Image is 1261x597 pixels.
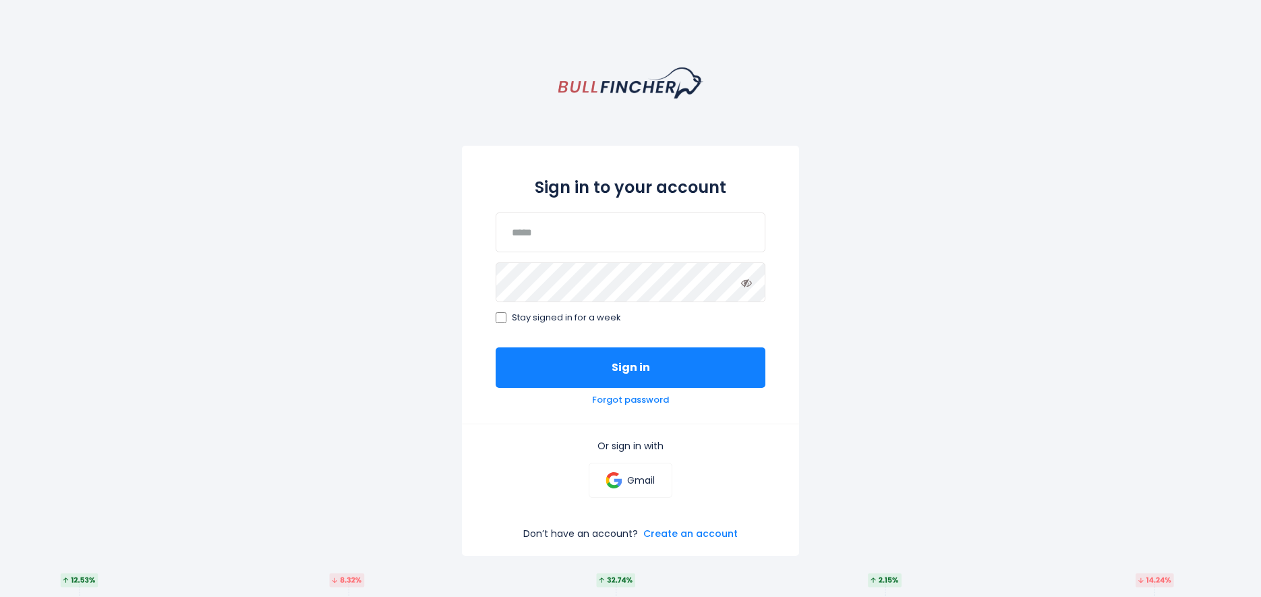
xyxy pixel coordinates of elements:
[496,175,765,199] h2: Sign in to your account
[523,528,638,540] p: Don’t have an account?
[627,474,655,486] p: Gmail
[643,528,738,540] a: Create an account
[496,347,765,388] button: Sign in
[496,440,765,452] p: Or sign in with
[512,312,621,324] span: Stay signed in for a week
[592,395,669,406] a: Forgot password
[496,312,506,323] input: Stay signed in for a week
[558,67,703,98] a: homepage
[589,463,672,498] a: Gmail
